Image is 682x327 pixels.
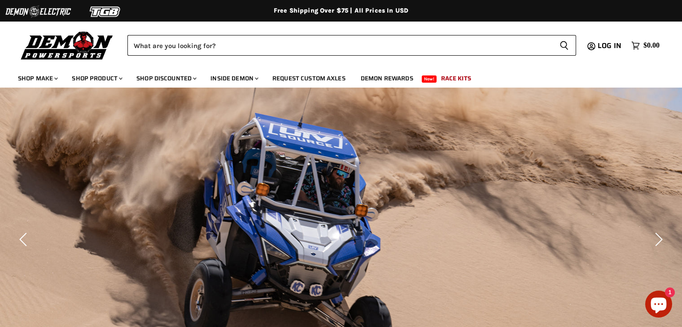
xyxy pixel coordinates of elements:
[354,69,420,88] a: Demon Rewards
[4,3,72,20] img: Demon Electric Logo 2
[266,69,352,88] a: Request Custom Axles
[648,230,666,248] button: Next
[130,69,202,88] a: Shop Discounted
[127,35,576,56] form: Product
[72,3,139,20] img: TGB Logo 2
[594,42,627,50] a: Log in
[18,29,116,61] img: Demon Powersports
[598,40,621,51] span: Log in
[643,291,675,320] inbox-online-store-chat: Shopify online store chat
[204,69,264,88] a: Inside Demon
[434,69,478,88] a: Race Kits
[627,39,664,52] a: $0.00
[552,35,576,56] button: Search
[16,230,34,248] button: Previous
[127,35,552,56] input: Search
[11,69,63,88] a: Shop Make
[65,69,128,88] a: Shop Product
[643,41,660,50] span: $0.00
[11,66,657,88] ul: Main menu
[422,75,437,83] span: New!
